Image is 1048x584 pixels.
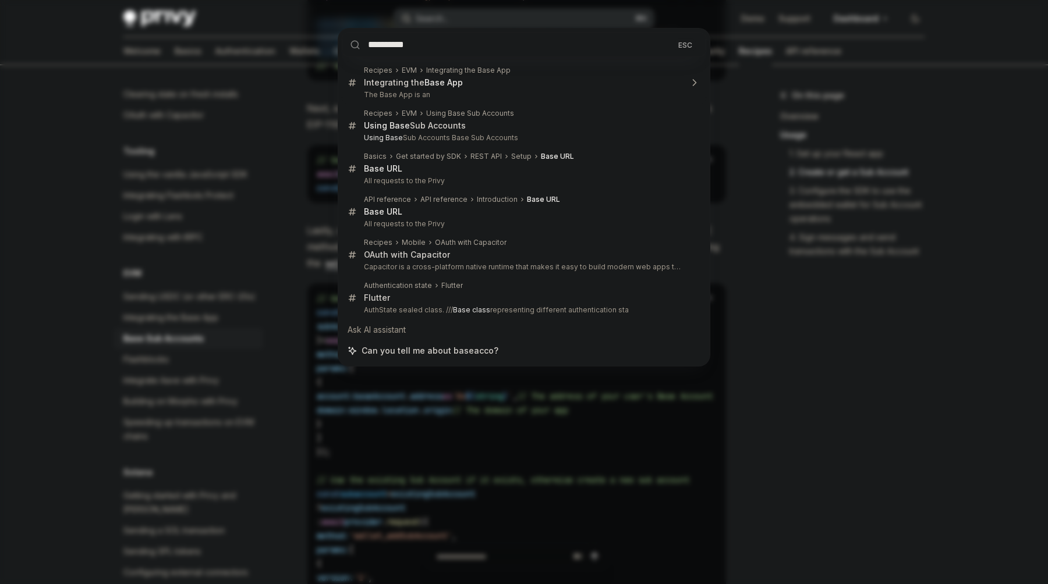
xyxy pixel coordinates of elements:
[527,195,560,204] b: Base URL
[364,219,682,229] p: All requests to the Privy
[675,38,696,51] div: ESC
[420,195,468,204] div: API reference
[364,176,682,186] p: All requests to the Privy
[511,152,532,161] div: Setup
[364,262,682,272] p: Capacitor is a cross-platform native runtime that makes it easy to build modern web apps that run na
[424,77,463,87] b: Base App
[364,109,392,118] div: Recipes
[541,152,574,161] b: Base URL
[364,206,402,216] b: Base URL
[435,238,507,247] div: OAuth with Capacitor
[364,152,387,161] div: Basics
[364,238,392,247] div: Recipes
[364,77,463,88] div: Integrating the
[402,109,417,118] div: EVM
[396,152,461,161] div: Get started by SDK
[470,152,502,161] div: REST API
[364,250,450,260] div: OAuth with Capacitor
[364,133,682,143] p: Sub Accounts Base Sub Accounts
[364,66,392,75] div: Recipes
[402,66,417,75] div: EVM
[426,66,511,75] div: Integrating the Base App
[364,133,403,142] b: Using Base
[364,281,432,290] div: Authentication state
[441,281,463,290] div: Flutter
[426,109,514,118] div: Using Base Sub Accounts
[477,195,518,204] div: Introduction
[342,319,706,340] div: Ask AI assistant
[364,163,402,173] b: Base URL
[364,293,390,303] div: Flutter
[453,305,490,314] b: Base class
[364,120,410,130] b: Using Base
[364,195,411,204] div: API reference
[402,238,426,247] div: Mobile
[364,305,682,315] p: AuthState sealed class. /// representing different authentication sta
[362,345,498,357] span: Can you tell me about baseacco?
[364,90,682,99] p: The Base App is an
[364,120,466,131] div: Sub Accounts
